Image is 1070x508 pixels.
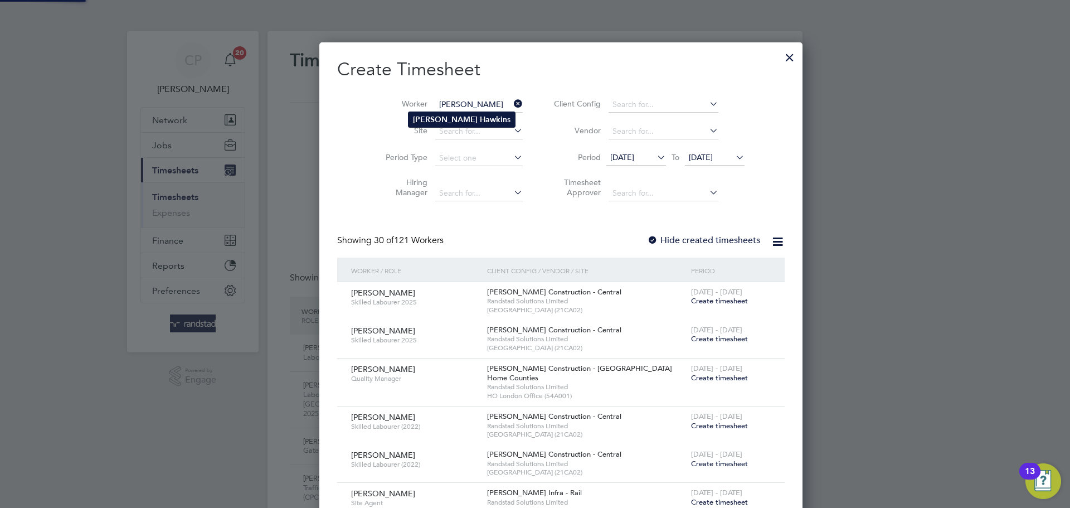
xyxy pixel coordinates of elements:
span: Randstad Solutions Limited [487,383,685,391]
span: [PERSON_NAME] [351,450,415,460]
span: [PERSON_NAME] [351,288,415,298]
label: Period [551,152,601,162]
span: Randstad Solutions Limited [487,335,685,343]
span: Create timesheet [691,296,748,306]
span: [PERSON_NAME] [351,488,415,499]
span: [DATE] [689,152,713,162]
span: Skilled Labourer (2022) [351,460,479,469]
span: Randstad Solutions Limited [487,297,685,306]
span: [PERSON_NAME] Construction - [GEOGRAPHIC_DATA] Home Counties [487,364,672,383]
label: Timesheet Approver [551,177,601,197]
label: Period Type [377,152,427,162]
span: Randstad Solutions Limited [487,498,685,507]
span: [DATE] - [DATE] [691,325,742,335]
div: Client Config / Vendor / Site [484,258,688,283]
span: [PERSON_NAME] [351,412,415,422]
input: Search for... [609,124,718,139]
span: [GEOGRAPHIC_DATA] (21CA02) [487,306,685,315]
span: [DATE] - [DATE] [691,449,742,459]
span: Randstad Solutions Limited [487,459,685,468]
span: Create timesheet [691,459,748,468]
input: Select one [435,151,523,166]
span: [PERSON_NAME] [351,364,415,374]
span: Create timesheet [691,497,748,507]
button: Open Resource Center, 13 new notifications [1025,463,1061,499]
span: Quality Manager [351,374,479,383]
input: Search for... [435,186,523,201]
label: Hiring Manager [377,177,427,197]
span: [DATE] - [DATE] [691,287,742,297]
span: To [668,150,683,165]
span: [GEOGRAPHIC_DATA] (21CA02) [487,343,685,352]
span: [PERSON_NAME] Construction - Central [487,412,621,421]
li: s [408,112,515,127]
span: [GEOGRAPHIC_DATA] (21CA02) [487,468,685,477]
span: [DATE] - [DATE] [691,364,742,373]
span: Randstad Solutions Limited [487,422,685,430]
div: Worker / Role [348,258,484,283]
input: Search for... [435,124,523,139]
input: Search for... [609,97,718,113]
div: Period [688,258,774,283]
label: Client Config [551,99,601,109]
span: 30 of [374,235,394,246]
span: [PERSON_NAME] [351,326,415,336]
input: Search for... [609,186,718,201]
div: 13 [1025,471,1035,486]
span: 121 Workers [374,235,444,246]
h2: Create Timesheet [337,58,785,81]
span: Skilled Labourer 2025 [351,298,479,307]
b: Hawkin [480,115,507,124]
span: [DATE] - [DATE] [691,412,742,421]
span: Create timesheet [691,334,748,343]
span: [PERSON_NAME] Construction - Central [487,325,621,335]
span: Skilled Labourer 2025 [351,336,479,345]
label: Site [377,125,427,136]
span: Skilled Labourer (2022) [351,422,479,431]
span: Create timesheet [691,421,748,430]
span: [PERSON_NAME] Construction - Central [487,449,621,459]
span: [DATE] [610,152,634,162]
span: Site Agent [351,499,479,507]
span: [GEOGRAPHIC_DATA] (21CA02) [487,430,685,439]
label: Worker [377,99,427,109]
span: [PERSON_NAME] Construction - Central [487,287,621,297]
label: Vendor [551,125,601,136]
span: [DATE] - [DATE] [691,488,742,497]
b: [PERSON_NAME] [413,115,478,124]
label: Hide created timesheets [647,235,760,246]
span: HO London Office (54A001) [487,391,685,400]
span: Create timesheet [691,373,748,383]
div: Showing [337,235,446,246]
span: [PERSON_NAME] Infra - Rail [487,488,582,497]
input: Search for... [435,97,523,113]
